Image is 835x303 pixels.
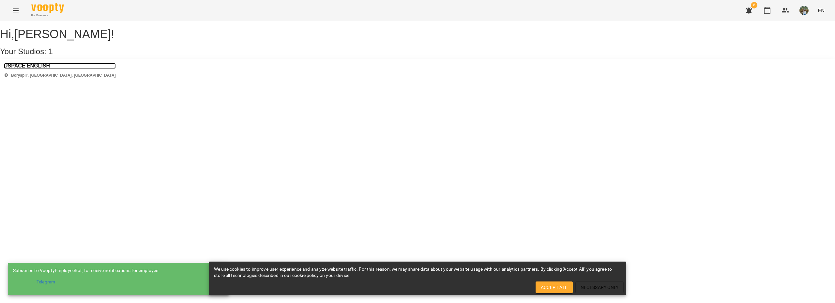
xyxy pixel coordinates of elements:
span: 8 [751,2,757,8]
a: USPACE ENGLISH [4,63,116,69]
span: 1 [49,47,53,56]
span: EN [818,7,825,14]
img: 3d28a0deb67b6f5672087bb97ef72b32.jpg [799,6,809,15]
p: Boryspil', [GEOGRAPHIC_DATA], [GEOGRAPHIC_DATA] [11,73,116,78]
span: For Business [31,13,64,18]
img: Voopty Logo [31,3,64,13]
button: EN [815,4,827,16]
button: Menu [8,3,23,18]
